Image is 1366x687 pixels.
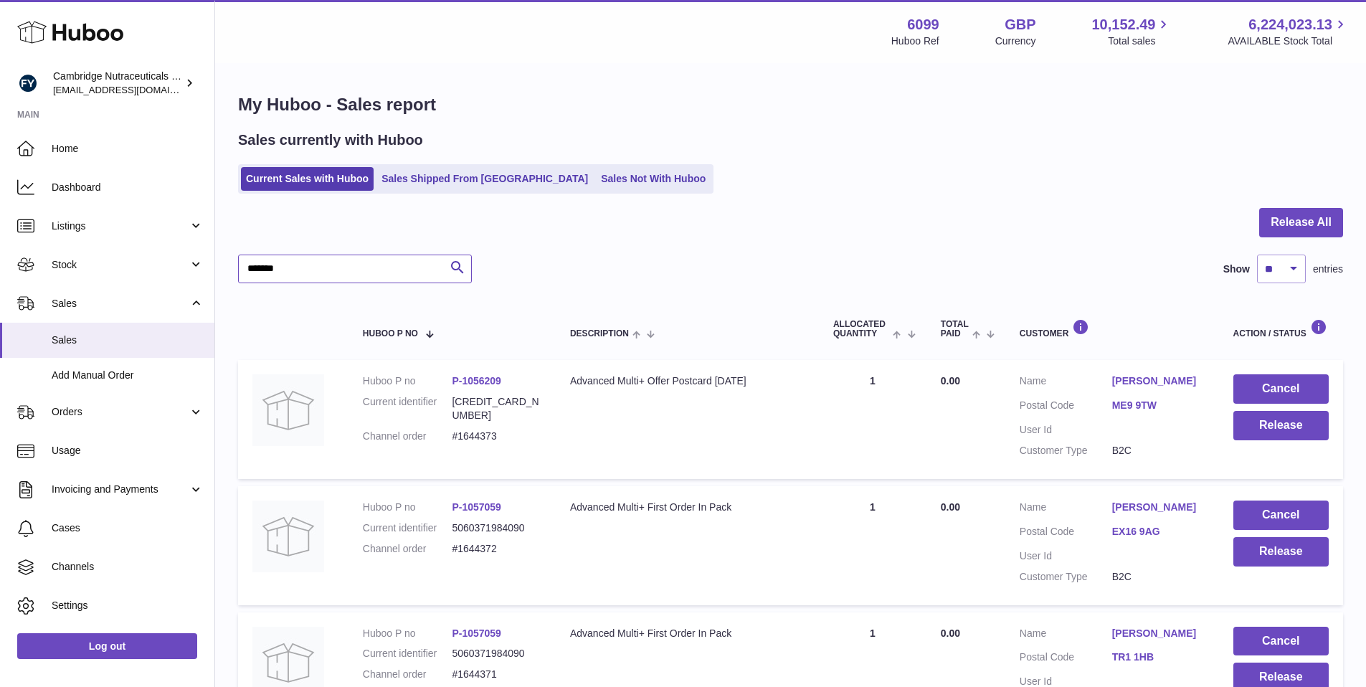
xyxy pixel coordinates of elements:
[363,647,452,660] dt: Current identifier
[1112,627,1205,640] a: [PERSON_NAME]
[941,320,969,338] span: Total paid
[1020,650,1112,668] dt: Postal Code
[570,374,805,388] div: Advanced Multi+ Offer Postcard [DATE]
[452,521,541,535] dd: 5060371984090
[1112,374,1205,388] a: [PERSON_NAME]
[1020,319,1205,338] div: Customer
[17,72,39,94] img: huboo@camnutra.com
[1112,570,1205,584] dd: B2C
[52,219,189,233] span: Listings
[596,167,711,191] a: Sales Not With Huboo
[363,329,418,338] span: Huboo P no
[570,329,629,338] span: Description
[241,167,374,191] a: Current Sales with Huboo
[363,627,452,640] dt: Huboo P no
[363,521,452,535] dt: Current identifier
[52,258,189,272] span: Stock
[1112,650,1205,664] a: TR1 1HB
[252,501,324,572] img: no-photo.jpg
[1005,15,1035,34] strong: GBP
[52,181,204,194] span: Dashboard
[1223,262,1250,276] label: Show
[452,375,501,387] a: P-1056209
[1248,15,1332,34] span: 6,224,023.13
[1112,501,1205,514] a: [PERSON_NAME]
[238,131,423,150] h2: Sales currently with Huboo
[1108,34,1172,48] span: Total sales
[819,360,926,479] td: 1
[1020,627,1112,644] dt: Name
[570,627,805,640] div: Advanced Multi+ First Order In Pack
[52,521,204,535] span: Cases
[1020,501,1112,518] dt: Name
[53,84,211,95] span: [EMAIL_ADDRESS][DOMAIN_NAME]
[833,320,890,338] span: ALLOCATED Quantity
[941,501,960,513] span: 0.00
[363,395,452,422] dt: Current identifier
[52,333,204,347] span: Sales
[1233,411,1329,440] button: Release
[1112,444,1205,458] dd: B2C
[941,375,960,387] span: 0.00
[452,542,541,556] dd: #1644372
[52,444,204,458] span: Usage
[1233,501,1329,530] button: Cancel
[1020,549,1112,563] dt: User Id
[363,542,452,556] dt: Channel order
[52,142,204,156] span: Home
[376,167,593,191] a: Sales Shipped From [GEOGRAPHIC_DATA]
[1020,374,1112,392] dt: Name
[1020,444,1112,458] dt: Customer Type
[363,430,452,443] dt: Channel order
[238,93,1343,116] h1: My Huboo - Sales report
[52,405,189,419] span: Orders
[907,15,939,34] strong: 6099
[452,430,541,443] dd: #1644373
[1259,208,1343,237] button: Release All
[17,633,197,659] a: Log out
[995,34,1036,48] div: Currency
[1233,537,1329,567] button: Release
[52,560,204,574] span: Channels
[363,374,452,388] dt: Huboo P no
[1228,34,1349,48] span: AVAILABLE Stock Total
[1091,15,1172,48] a: 10,152.49 Total sales
[1112,399,1205,412] a: ME9 9TW
[452,501,501,513] a: P-1057059
[52,297,189,311] span: Sales
[452,395,541,422] dd: [CREDIT_CARD_NUMBER]
[1233,374,1329,404] button: Cancel
[1233,627,1329,656] button: Cancel
[452,627,501,639] a: P-1057059
[252,374,324,446] img: no-photo.jpg
[53,70,182,97] div: Cambridge Nutraceuticals Ltd
[1020,525,1112,542] dt: Postal Code
[1020,570,1112,584] dt: Customer Type
[1091,15,1155,34] span: 10,152.49
[452,647,541,660] dd: 5060371984090
[363,668,452,681] dt: Channel order
[52,599,204,612] span: Settings
[363,501,452,514] dt: Huboo P no
[891,34,939,48] div: Huboo Ref
[452,668,541,681] dd: #1644371
[1233,319,1329,338] div: Action / Status
[1313,262,1343,276] span: entries
[941,627,960,639] span: 0.00
[1228,15,1349,48] a: 6,224,023.13 AVAILABLE Stock Total
[1112,525,1205,539] a: EX16 9AG
[1020,423,1112,437] dt: User Id
[52,483,189,496] span: Invoicing and Payments
[52,369,204,382] span: Add Manual Order
[1020,399,1112,416] dt: Postal Code
[819,486,926,605] td: 1
[570,501,805,514] div: Advanced Multi+ First Order In Pack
